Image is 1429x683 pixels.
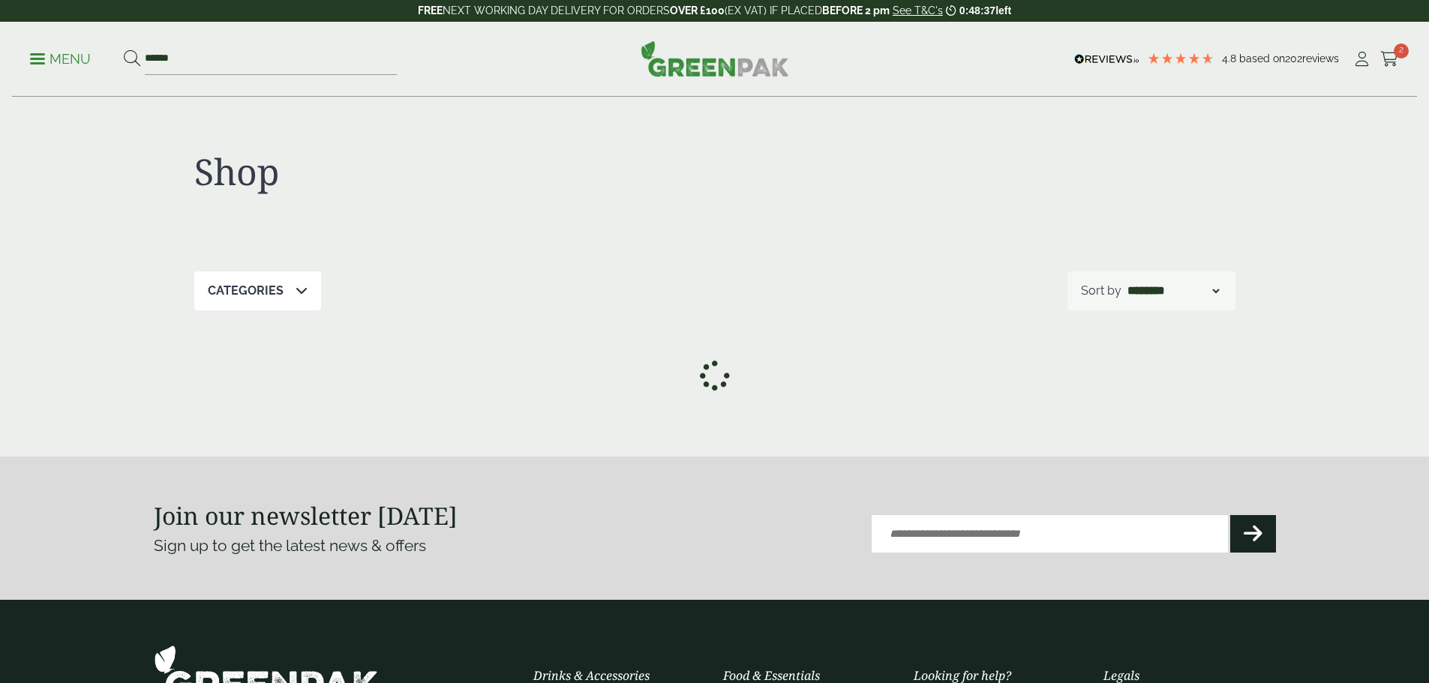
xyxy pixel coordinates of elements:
strong: Join our newsletter [DATE] [154,499,458,532]
span: 0:48:37 [959,4,995,16]
span: 4.8 [1222,52,1239,64]
strong: OVER £100 [670,4,725,16]
h1: Shop [194,150,715,193]
p: Categories [208,282,284,300]
p: Menu [30,50,91,68]
span: left [995,4,1011,16]
i: My Account [1352,52,1371,67]
a: Menu [30,50,91,65]
span: 202 [1285,52,1302,64]
a: 2 [1380,48,1399,70]
i: Cart [1380,52,1399,67]
select: Shop order [1124,282,1222,300]
a: See T&C's [893,4,943,16]
strong: BEFORE 2 pm [822,4,890,16]
div: 4.79 Stars [1147,52,1214,65]
strong: FREE [418,4,443,16]
span: reviews [1302,52,1339,64]
span: Based on [1239,52,1285,64]
span: 2 [1394,43,1409,58]
img: GreenPak Supplies [641,40,789,76]
p: Sort by [1081,282,1121,300]
p: Sign up to get the latest news & offers [154,534,659,558]
img: REVIEWS.io [1074,54,1139,64]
